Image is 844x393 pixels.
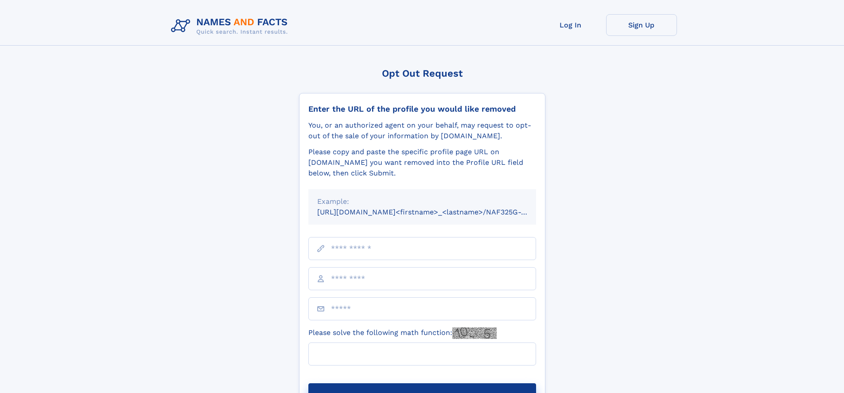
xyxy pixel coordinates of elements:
[308,327,497,339] label: Please solve the following math function:
[308,104,536,114] div: Enter the URL of the profile you would like removed
[167,14,295,38] img: Logo Names and Facts
[317,196,527,207] div: Example:
[606,14,677,36] a: Sign Up
[308,120,536,141] div: You, or an authorized agent on your behalf, may request to opt-out of the sale of your informatio...
[299,68,545,79] div: Opt Out Request
[308,147,536,179] div: Please copy and paste the specific profile page URL on [DOMAIN_NAME] you want removed into the Pr...
[535,14,606,36] a: Log In
[317,208,553,216] small: [URL][DOMAIN_NAME]<firstname>_<lastname>/NAF325G-xxxxxxxx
